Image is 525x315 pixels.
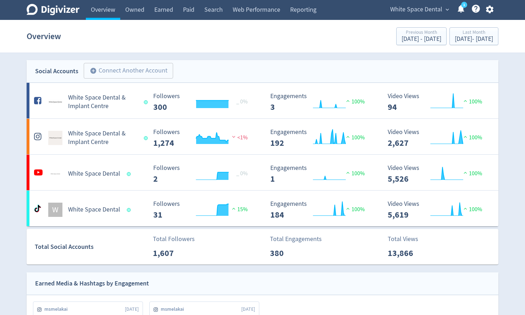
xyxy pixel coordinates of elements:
svg: Engagements 1 [267,165,373,183]
span: White Space Dental [390,4,442,15]
span: Data last synced: 2 Sep 2025, 10:01pm (AEST) [144,136,150,140]
img: positive-performance.svg [462,134,469,139]
h1: Overview [27,25,61,48]
img: negative-performance.svg [230,134,237,139]
button: Connect Another Account [84,63,173,79]
svg: Engagements 3 [267,93,373,112]
span: [DATE] [125,306,139,313]
svg: Followers --- [150,165,256,183]
img: White Space Dental undefined [48,167,62,181]
svg: Engagements 184 [267,201,373,219]
svg: Followers --- [150,201,256,219]
svg: Followers --- [150,129,256,148]
p: 1,607 [153,247,194,260]
span: 100% [344,170,365,177]
span: 100% [344,98,365,105]
img: positive-performance.svg [462,206,469,211]
a: Connect Another Account [78,64,173,79]
svg: Video Views 5,526 [384,165,491,183]
span: expand_more [444,6,451,13]
div: Total Social Accounts [35,242,148,252]
div: [DATE] - [DATE] [402,36,441,42]
svg: Video Views 5,619 [384,201,491,219]
span: 100% [462,170,482,177]
div: Previous Month [402,30,441,36]
div: Last Month [455,30,493,36]
button: Last Month[DATE]- [DATE] [449,27,498,45]
button: Previous Month[DATE] - [DATE] [396,27,447,45]
img: White Space Dental & Implant Centre undefined [48,131,62,145]
span: 100% [462,98,482,105]
p: 380 [270,247,311,260]
button: White Space Dental [388,4,451,15]
a: WWhite Space Dental Followers --- Followers 31 15% Engagements 184 Engagements 184 100% Video Vie... [27,191,498,226]
h5: White Space Dental [68,170,120,178]
span: <1% [230,134,248,141]
span: 100% [344,206,365,213]
p: Total Followers [153,234,195,244]
h5: White Space Dental & Implant Centre [68,129,137,146]
svg: Video Views 94 [384,93,491,112]
h5: White Space Dental [68,205,120,214]
a: White Space Dental & Implant Centre undefinedWhite Space Dental & Implant Centre Followers --- Fo... [27,119,498,154]
img: positive-performance.svg [230,206,237,211]
img: positive-performance.svg [344,170,352,175]
svg: Video Views 2,627 [384,129,491,148]
img: positive-performance.svg [462,98,469,103]
span: 100% [344,134,365,141]
div: Social Accounts [35,66,78,76]
img: White Space Dental & Implant Centre undefined [48,95,62,109]
span: 100% [462,134,482,141]
span: Data last synced: 2 Sep 2025, 10:01pm (AEST) [127,172,133,176]
span: Data last synced: 3 Sep 2025, 12:02am (AEST) [127,208,133,212]
span: 15% [230,206,248,213]
img: positive-performance.svg [344,206,352,211]
span: 100% [462,206,482,213]
span: _ 0% [236,170,248,177]
svg: Engagements 192 [267,129,373,148]
img: positive-performance.svg [462,170,469,175]
div: W [48,203,62,217]
text: 1 [463,2,465,7]
span: msmelakai [161,306,188,313]
a: White Space Dental & Implant Centre undefinedWhite Space Dental & Implant Centre Followers --- Fo... [27,83,498,118]
img: positive-performance.svg [344,134,352,139]
p: Total Views [388,234,429,244]
a: 1 [461,2,467,8]
a: White Space Dental undefinedWhite Space Dental Followers --- _ 0% Followers 2 Engagements 1 Engag... [27,155,498,190]
span: add_circle [90,67,97,74]
div: [DATE] - [DATE] [455,36,493,42]
h5: White Space Dental & Implant Centre [68,94,137,111]
div: Earned Media & Hashtags by Engagement [35,278,149,289]
span: _ 0% [236,98,248,105]
p: 13,866 [388,247,429,260]
span: msmelakai [44,306,72,313]
span: [DATE] [241,306,255,313]
svg: Followers --- [150,93,256,112]
p: Total Engagements [270,234,322,244]
img: positive-performance.svg [344,98,352,103]
span: Data last synced: 2 Sep 2025, 10:01pm (AEST) [144,100,150,104]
